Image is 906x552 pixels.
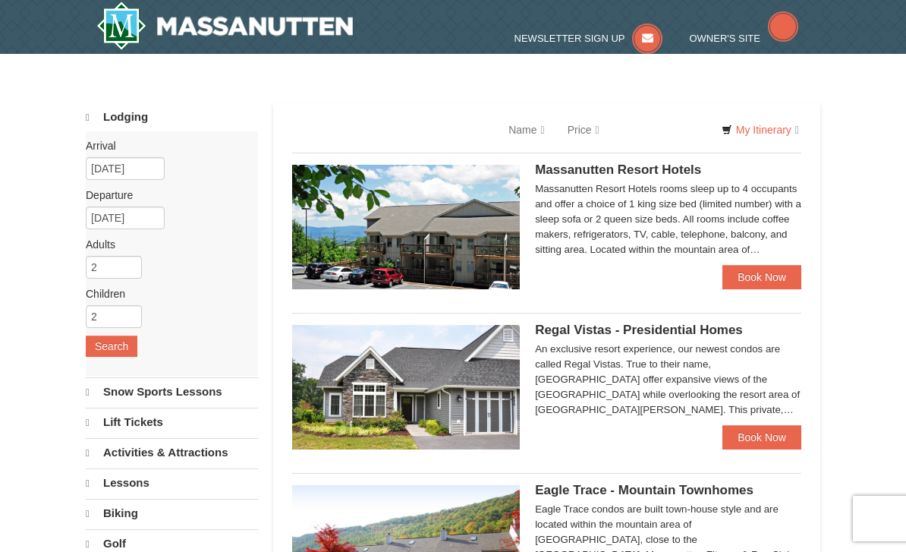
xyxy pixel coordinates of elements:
[86,499,258,528] a: Biking
[96,2,353,50] img: Massanutten Resort Logo
[722,425,801,449] a: Book Now
[86,103,258,131] a: Lodging
[689,33,798,44] a: Owner's Site
[535,323,743,337] span: Regal Vistas - Presidential Homes
[514,33,625,44] span: Newsletter Sign Up
[86,286,247,301] label: Children
[535,181,801,257] div: Massanutten Resort Hotels rooms sleep up to 4 occupants and offer a choice of 1 king size bed (li...
[86,438,258,467] a: Activities & Attractions
[292,325,520,449] img: 19218991-1-902409a9.jpg
[86,336,137,357] button: Search
[497,115,555,145] a: Name
[86,188,247,203] label: Departure
[514,33,663,44] a: Newsletter Sign Up
[535,162,701,177] span: Massanutten Resort Hotels
[86,138,247,153] label: Arrival
[86,468,258,497] a: Lessons
[722,265,801,289] a: Book Now
[86,377,258,406] a: Snow Sports Lessons
[292,165,520,289] img: 19219026-1-e3b4ac8e.jpg
[556,115,611,145] a: Price
[535,342,801,418] div: An exclusive resort experience, our newest condos are called Regal Vistas. True to their name, [G...
[96,2,353,50] a: Massanutten Resort
[535,483,753,497] span: Eagle Trace - Mountain Townhomes
[86,408,258,437] a: Lift Tickets
[689,33,760,44] span: Owner's Site
[86,237,247,252] label: Adults
[712,118,809,141] a: My Itinerary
